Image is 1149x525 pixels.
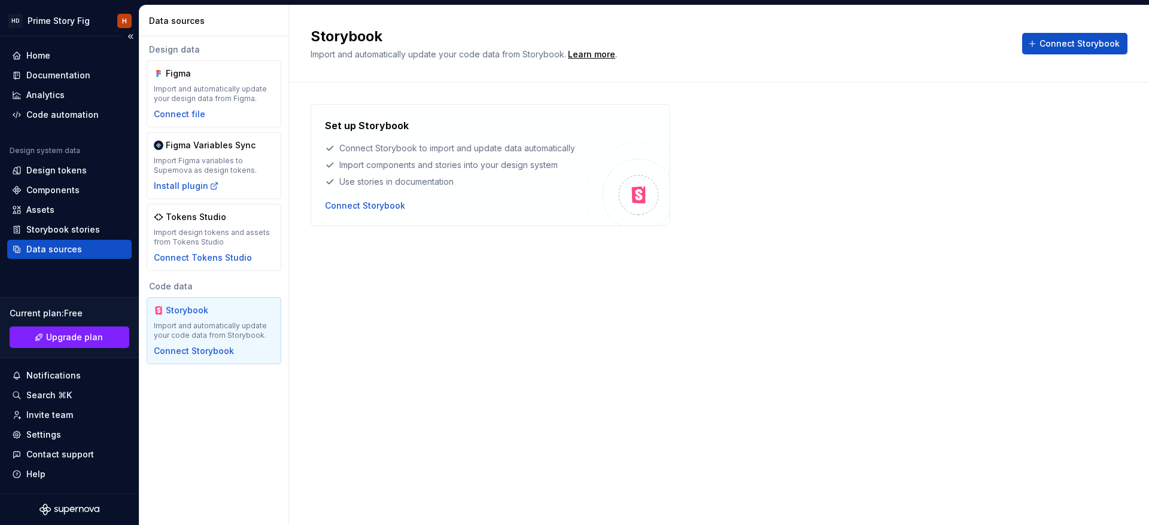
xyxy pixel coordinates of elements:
button: Help [7,465,132,484]
button: Connect Tokens Studio [154,252,252,264]
button: Contact support [7,445,132,464]
button: Connect Storybook [154,345,234,357]
svg: Supernova Logo [39,503,99,515]
div: Import components and stories into your design system [325,159,586,171]
a: Components [7,181,132,200]
button: Connect file [154,108,205,120]
a: Settings [7,425,132,444]
a: Figma Variables SyncImport Figma variables to Supernova as design tokens.Install plugin [147,132,281,199]
div: Notifications [26,370,81,381]
div: Figma Variables Sync [166,139,256,151]
a: Home [7,46,132,65]
button: Notifications [7,366,132,385]
div: Current plan : Free [10,307,129,319]
a: Data sources [7,240,132,259]
div: Figma [166,68,223,80]
div: Search ⌘K [26,389,72,401]
div: Contact support [26,448,94,460]
a: Storybook stories [7,220,132,239]
span: Import and automatically update your code data from Storybook. [311,49,566,59]
div: Assets [26,204,54,216]
h4: Set up Storybook [325,118,409,133]
div: HD [8,14,23,28]
div: H [122,16,127,26]
button: Collapse sidebar [122,28,139,45]
div: Design system data [10,146,80,155]
div: Data sources [26,243,82,255]
a: FigmaImport and automatically update your design data from Figma.Connect file [147,60,281,127]
div: Documentation [26,69,90,81]
a: Design tokens [7,161,132,180]
a: Tokens StudioImport design tokens and assets from Tokens StudioConnect Tokens Studio [147,204,281,271]
div: Components [26,184,80,196]
div: Storybook stories [26,224,100,236]
div: Storybook [166,304,223,316]
div: Import Figma variables to Supernova as design tokens. [154,156,274,175]
button: Connect Storybook [1022,33,1127,54]
div: Import and automatically update your code data from Storybook. [154,321,274,340]
button: HDPrime Story FigH [2,8,136,33]
span: . [566,50,617,59]
div: Code data [147,280,281,292]
a: Analytics [7,86,132,105]
button: Install plugin [154,180,219,192]
a: Assets [7,200,132,219]
button: Search ⌘K [7,386,132,405]
div: Analytics [26,89,65,101]
a: Invite team [7,405,132,425]
div: Data sources [149,15,284,27]
a: Documentation [7,66,132,85]
div: Invite team [26,409,73,421]
div: Home [26,50,50,62]
div: Code automation [26,109,99,121]
div: Design tokens [26,164,87,176]
div: Import and automatically update your design data from Figma. [154,84,274,103]
div: Connect Storybook to import and update data automatically [325,142,586,154]
div: Prime Story Fig [28,15,90,27]
span: Connect Storybook [1039,38,1120,50]
span: Upgrade plan [46,331,103,343]
div: Help [26,468,45,480]
div: Tokens Studio [166,211,226,223]
a: Code automation [7,105,132,124]
a: Upgrade plan [10,326,129,348]
div: Use stories in documentation [325,176,586,188]
button: Connect Storybook [325,200,405,212]
div: Design data [147,44,281,56]
h2: Storybook [311,27,1008,46]
a: StorybookImport and automatically update your code data from Storybook.Connect Storybook [147,297,281,364]
div: Import design tokens and assets from Tokens Studio [154,228,274,247]
div: Settings [26,429,61,441]
a: Learn more [568,48,615,60]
